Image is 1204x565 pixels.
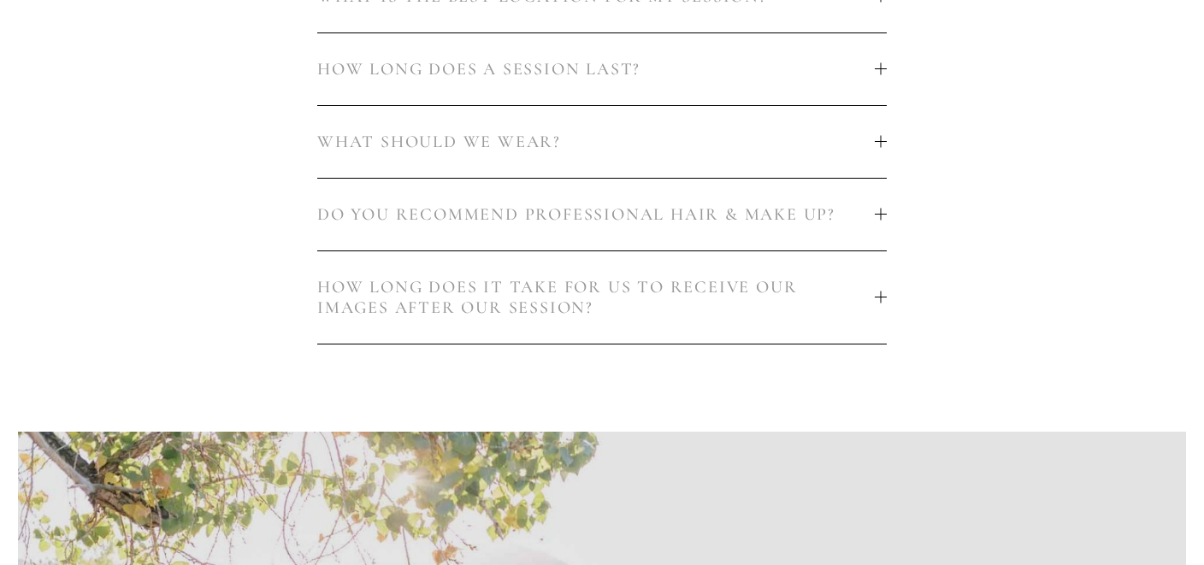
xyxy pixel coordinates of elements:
span: DO YOU RECOMMEND PROFESSIONAL HAIR & MAKE UP? [317,204,875,225]
span: WHAT SHOULD WE WEAR? [317,132,875,152]
button: DO YOU RECOMMEND PROFESSIONAL HAIR & MAKE UP? [317,179,887,250]
button: WHAT SHOULD WE WEAR? [317,106,887,178]
span: HOW LONG DOES A SESSION LAST? [317,59,875,79]
button: HOW LONG DOES A SESSION LAST? [317,33,887,105]
span: HOW LONG DOES IT TAKE FOR US TO RECEIVE OUR IMAGES AFTER OUR SESSION? [317,277,875,318]
button: HOW LONG DOES IT TAKE FOR US TO RECEIVE OUR IMAGES AFTER OUR SESSION? [317,251,887,344]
